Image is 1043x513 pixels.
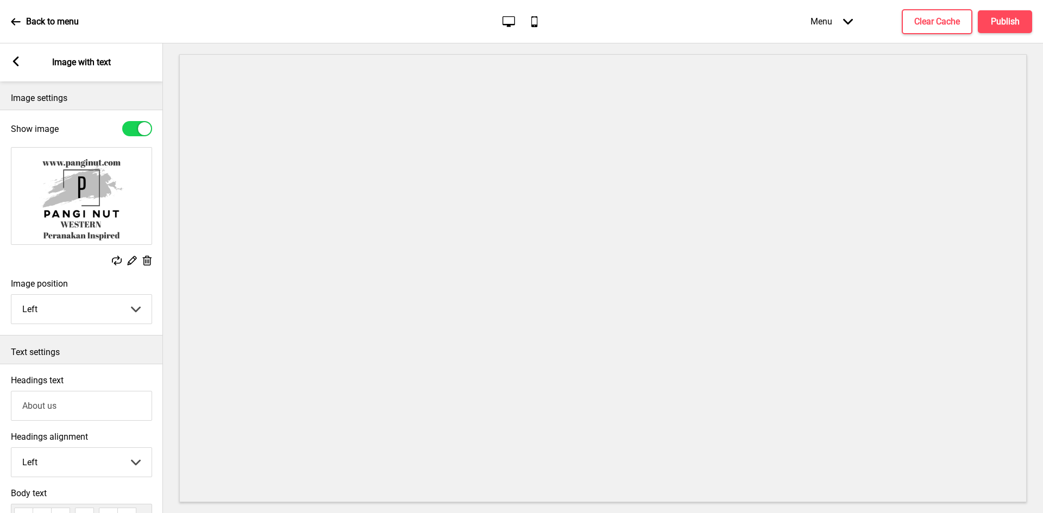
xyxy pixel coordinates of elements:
p: Image with text [52,56,111,68]
img: Image [11,148,152,244]
h4: Clear Cache [914,16,960,28]
label: Headings alignment [11,432,152,442]
span: Body text [11,488,152,498]
div: Menu [800,5,864,37]
p: Back to menu [26,16,79,28]
button: Publish [978,10,1032,33]
label: Show image [11,124,59,134]
p: Text settings [11,346,152,358]
button: Clear Cache [902,9,972,34]
label: Image position [11,278,152,289]
p: Image settings [11,92,152,104]
a: Back to menu [11,7,79,36]
label: Headings text [11,375,64,385]
h4: Publish [991,16,1020,28]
